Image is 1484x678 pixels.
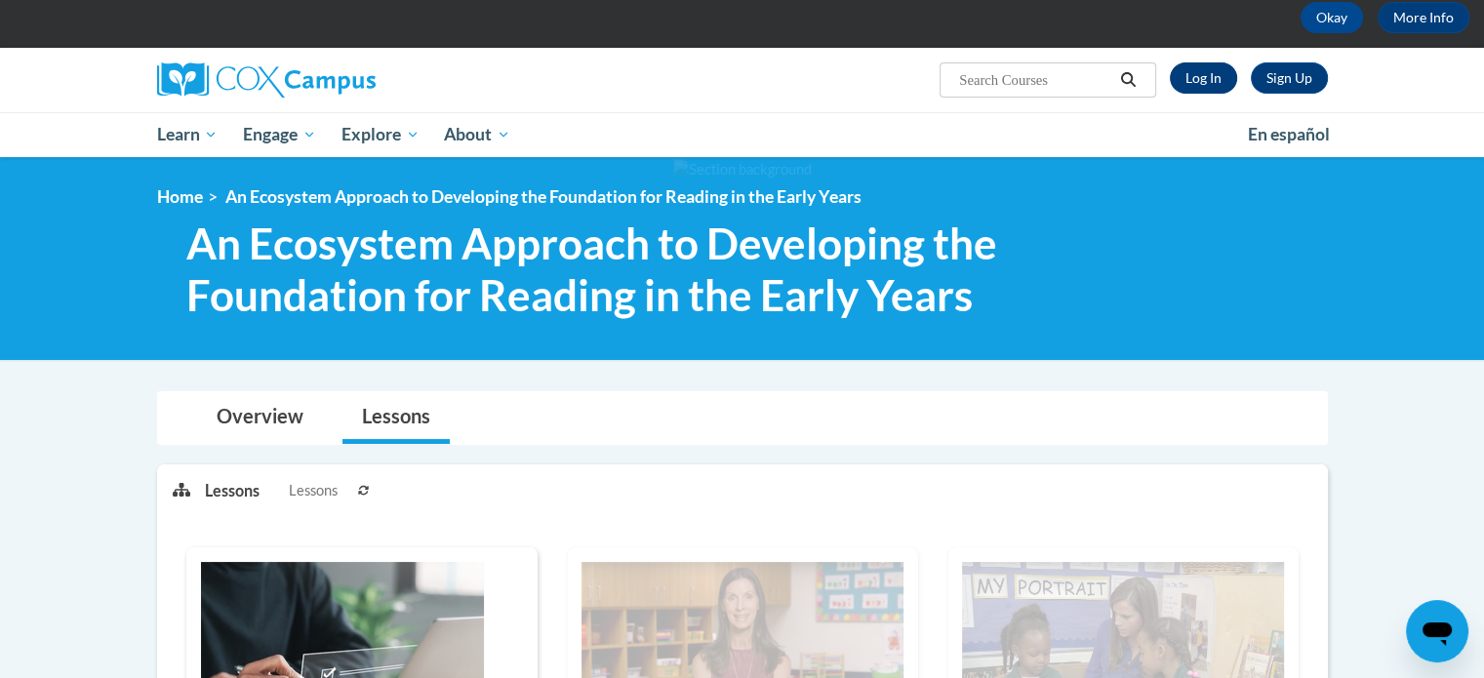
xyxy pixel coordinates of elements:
[157,62,528,98] a: Cox Campus
[1378,2,1469,33] a: More Info
[157,62,376,98] img: Cox Campus
[144,112,231,157] a: Learn
[157,186,203,207] a: Home
[243,123,316,146] span: Engage
[329,112,432,157] a: Explore
[197,392,323,444] a: Overview
[1251,62,1328,94] a: Register
[1406,600,1468,662] iframe: Button to launch messaging window
[289,480,338,501] span: Lessons
[225,186,862,207] span: An Ecosystem Approach to Developing the Foundation for Reading in the Early Years
[341,123,420,146] span: Explore
[205,480,260,501] p: Lessons
[342,392,450,444] a: Lessons
[431,112,523,157] a: About
[1301,2,1363,33] button: Okay
[1248,124,1330,144] span: En español
[1170,62,1237,94] a: Log In
[1235,114,1343,155] a: En español
[673,159,812,180] img: Section background
[444,123,510,146] span: About
[128,112,1357,157] div: Main menu
[1113,68,1143,92] button: Search
[156,123,218,146] span: Learn
[230,112,329,157] a: Engage
[957,68,1113,92] input: Search Courses
[186,218,1058,321] span: An Ecosystem Approach to Developing the Foundation for Reading in the Early Years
